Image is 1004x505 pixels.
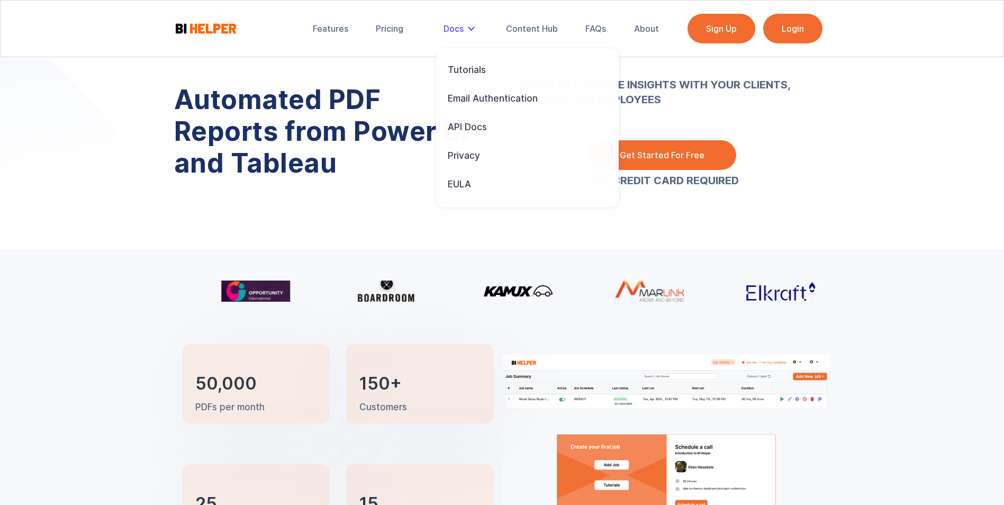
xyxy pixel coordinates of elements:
a: Email Authentication [442,85,544,113]
a: Content Hub [499,17,565,40]
a: Features [305,17,356,40]
a: About [627,17,666,40]
div: Docs [436,17,486,40]
h3: 50,000 [195,376,257,392]
a: Pricing [368,17,411,40]
a: FAQs [578,17,613,40]
nav: Docs [436,40,680,207]
div: FAQs [585,23,606,34]
div: Tutorials [448,64,486,76]
div: API Docs [448,121,487,133]
div: Features [313,23,348,34]
a: EULA [442,170,544,199]
a: Login [763,14,822,43]
div: About [634,23,659,34]
p: Customers [359,401,407,414]
div: Email Authentication [448,93,538,104]
a: Tutorials [442,56,544,85]
a: Sign Up [688,14,755,43]
div: EULA [448,178,471,190]
div: Docs [444,23,464,34]
div: Privacy [448,150,480,161]
h3: 150+ [359,376,402,392]
div: Content Hub [506,23,558,34]
div: Pricing [376,23,403,34]
a: Privacy [442,142,544,170]
h1: Automated PDF Reports from Power BI and Tableau [174,84,486,179]
p: PDFs per month [195,401,265,414]
a: API Docs [442,113,544,142]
